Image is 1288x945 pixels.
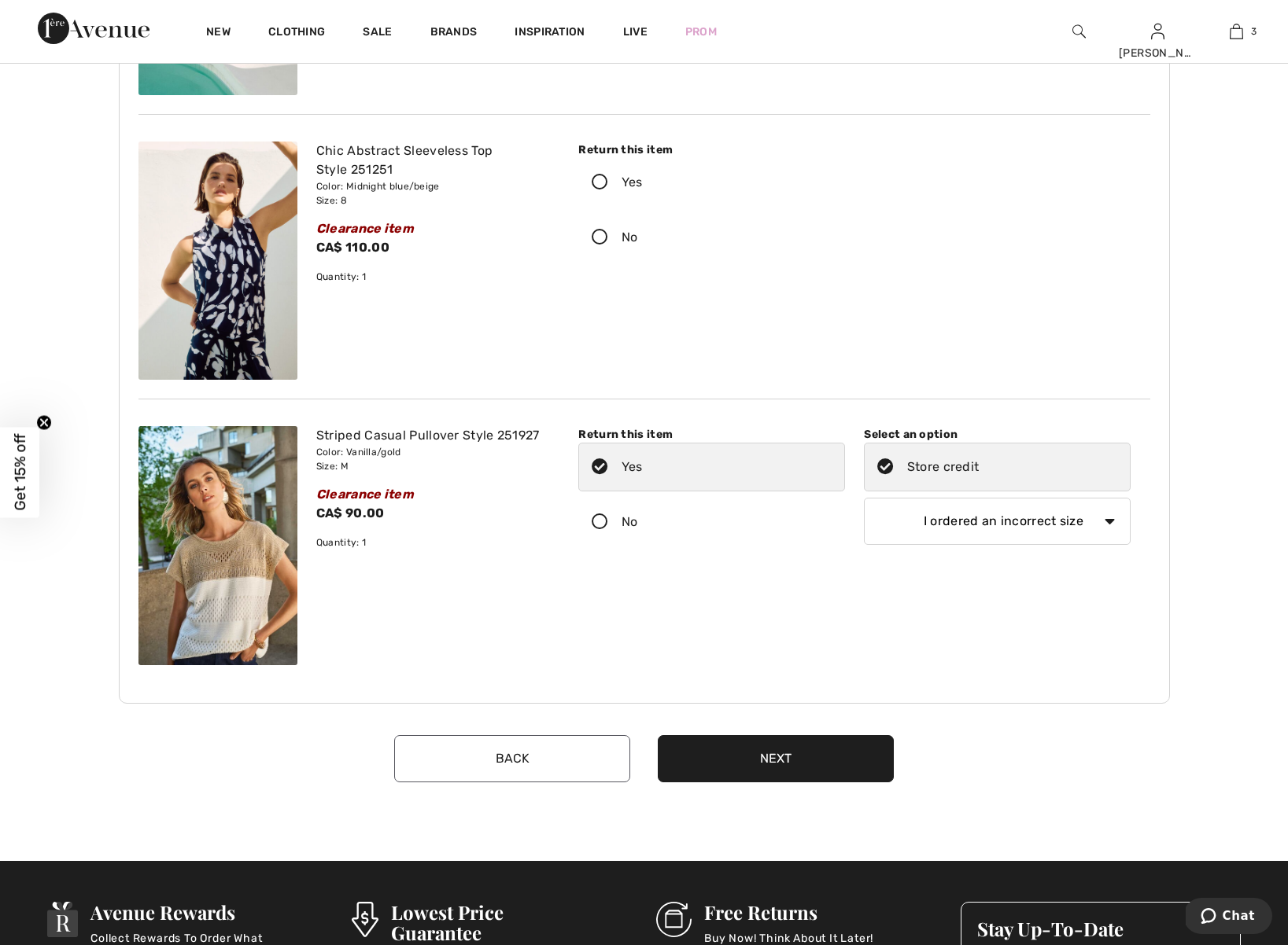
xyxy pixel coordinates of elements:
[977,918,1224,939] h3: Stay Up-To-Date
[578,142,845,158] div: Return this item
[907,458,980,476] div: Store credit
[1198,22,1275,41] a: 3
[316,193,551,208] div: Size: 8
[316,238,551,257] div: CA$ 110.00
[316,270,551,284] div: Quantity: 1
[47,902,79,937] img: Avenue Rewards
[578,213,845,262] label: No
[316,142,551,179] div: Chic Abstract Sleeveless Top Style 251251
[316,535,551,550] div: Quantity: 1
[268,25,325,42] a: Clothing
[391,902,588,943] h3: Lowest Price Guarantee
[138,142,297,380] img: joseph-ribkoff-tops-midnight-blue-beige_251251_1_927c_search.jpg
[1230,22,1243,41] img: My Bag
[1151,24,1164,39] a: Sign In
[316,459,551,473] div: Size: M
[430,25,478,42] a: Brands
[316,219,551,238] div: Clearance item
[515,25,585,42] span: Inspiration
[578,443,845,491] label: Yes
[316,485,551,504] div: Clearance item
[11,434,29,511] span: Get 15% off
[1186,898,1272,937] iframe: Opens a widget where you can chat to one of our agents
[578,498,845,546] label: No
[1151,22,1164,41] img: My Info
[363,25,392,42] a: Sale
[38,13,149,44] img: 1ère Avenue
[394,735,630,782] button: Back
[352,902,378,937] img: Lowest Price Guarantee
[578,158,845,207] label: Yes
[316,179,551,193] div: Color: Midnight blue/beige
[206,25,231,42] a: New
[864,426,1131,443] div: Select an option
[658,735,894,782] button: Next
[36,415,52,431] button: Close teaser
[316,504,551,523] div: CA$ 90.00
[316,445,551,459] div: Color: Vanilla/gold
[656,902,692,937] img: Free Returns
[90,902,282,922] h3: Avenue Rewards
[138,426,297,664] img: joseph-ribkoff-tops-vanilla-gold_251927_2_117a_search.jpg
[578,426,845,443] div: Return this item
[1251,24,1257,39] span: 3
[685,24,717,40] a: Prom
[1072,22,1086,41] img: search the website
[623,24,648,40] a: Live
[1119,45,1196,61] div: [PERSON_NAME]
[704,902,873,922] h3: Free Returns
[316,426,551,445] div: Striped Casual Pullover Style 251927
